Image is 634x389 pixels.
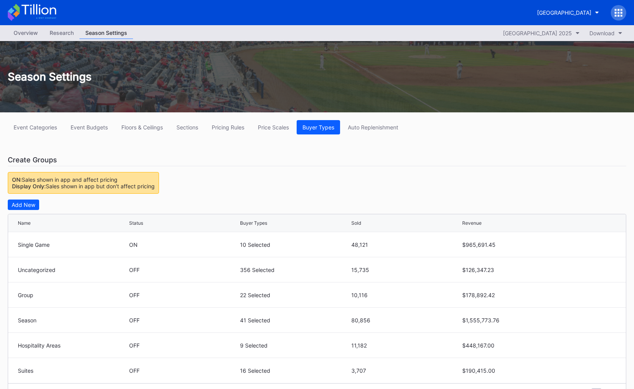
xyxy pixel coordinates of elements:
span: Display Only: [12,183,46,189]
a: Overview [8,27,44,39]
button: Event Categories [8,120,63,134]
button: Download [586,28,626,38]
button: Event Budgets [65,120,114,134]
div: 11,182 [351,342,461,349]
div: 48,121 [351,241,461,248]
div: 22 Selected [240,292,349,298]
div: 16 Selected [240,367,349,374]
a: Season Settings [79,27,133,39]
div: Group [18,292,127,298]
div: 9 Selected [240,342,349,349]
div: 3,707 [351,367,461,374]
div: [GEOGRAPHIC_DATA] [537,9,591,16]
button: Auto Replenishment [342,120,404,134]
div: 10 Selected [240,241,349,248]
div: Research [44,27,79,38]
div: Create Groups [8,154,626,166]
div: OFF [129,342,238,349]
button: Add New [8,200,39,210]
div: $126,347.23 [462,267,572,273]
div: Status [129,220,143,226]
div: ON [129,241,238,248]
div: Uncategorized [18,267,127,273]
div: 15,735 [351,267,461,273]
button: [GEOGRAPHIC_DATA] [531,5,605,20]
div: Auto Replenishment [348,124,398,131]
div: Event Categories [14,124,57,131]
div: $178,892.42 [462,292,572,298]
div: Floors & Ceilings [121,124,163,131]
button: Buyer Types [297,120,340,134]
button: Floors & Ceilings [116,120,169,134]
div: 356 Selected [240,267,349,273]
div: Price Scales [258,124,289,131]
button: Sections [171,120,204,134]
div: Sales shown in app and affect pricing [12,176,155,183]
div: Suites [18,367,127,374]
div: 10,116 [351,292,461,298]
button: Pricing Rules [206,120,250,134]
div: 41 Selected [240,317,349,324]
div: Name [18,220,31,226]
div: OFF [129,292,238,298]
div: Sections [176,124,198,131]
div: Download [589,30,615,36]
div: $190,415.00 [462,367,572,374]
button: Price Scales [252,120,295,134]
div: $965,691.45 [462,241,572,248]
a: Research [44,27,79,39]
div: Pricing Rules [212,124,244,131]
div: Add New [12,201,35,208]
button: [GEOGRAPHIC_DATA] 2025 [499,28,584,38]
div: Buyer Types [302,124,334,131]
div: Season [18,317,127,324]
div: 80,856 [351,317,461,324]
div: Sales shown in app but don't affect pricing [12,183,155,189]
div: Single Game [18,241,127,248]
div: OFF [129,317,238,324]
div: Overview [8,27,44,38]
div: Sold [351,220,361,226]
div: $1,555,773.76 [462,317,572,324]
div: Revenue [462,220,482,226]
div: [GEOGRAPHIC_DATA] 2025 [503,30,572,36]
span: ON: [12,176,22,183]
div: Hospitality Areas [18,342,127,349]
div: Event Budgets [71,124,108,131]
div: OFF [129,267,238,273]
div: OFF [129,367,238,374]
div: Buyer Types [240,220,267,226]
div: $448,167.00 [462,342,572,349]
